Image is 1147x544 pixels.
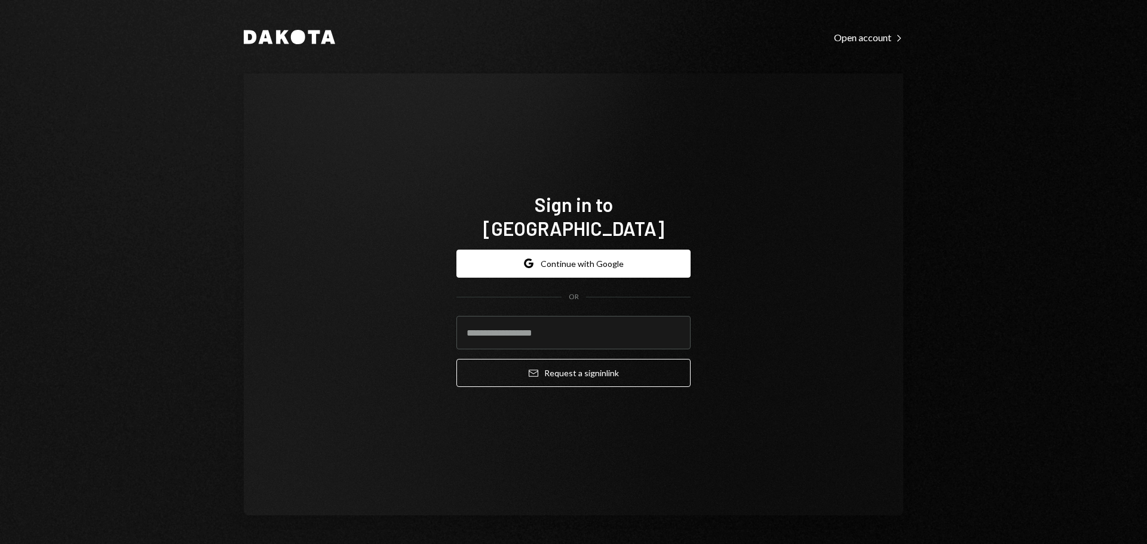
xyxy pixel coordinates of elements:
div: Open account [834,32,903,44]
a: Open account [834,30,903,44]
div: OR [569,292,579,302]
button: Continue with Google [456,250,691,278]
h1: Sign in to [GEOGRAPHIC_DATA] [456,192,691,240]
button: Request a signinlink [456,359,691,387]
